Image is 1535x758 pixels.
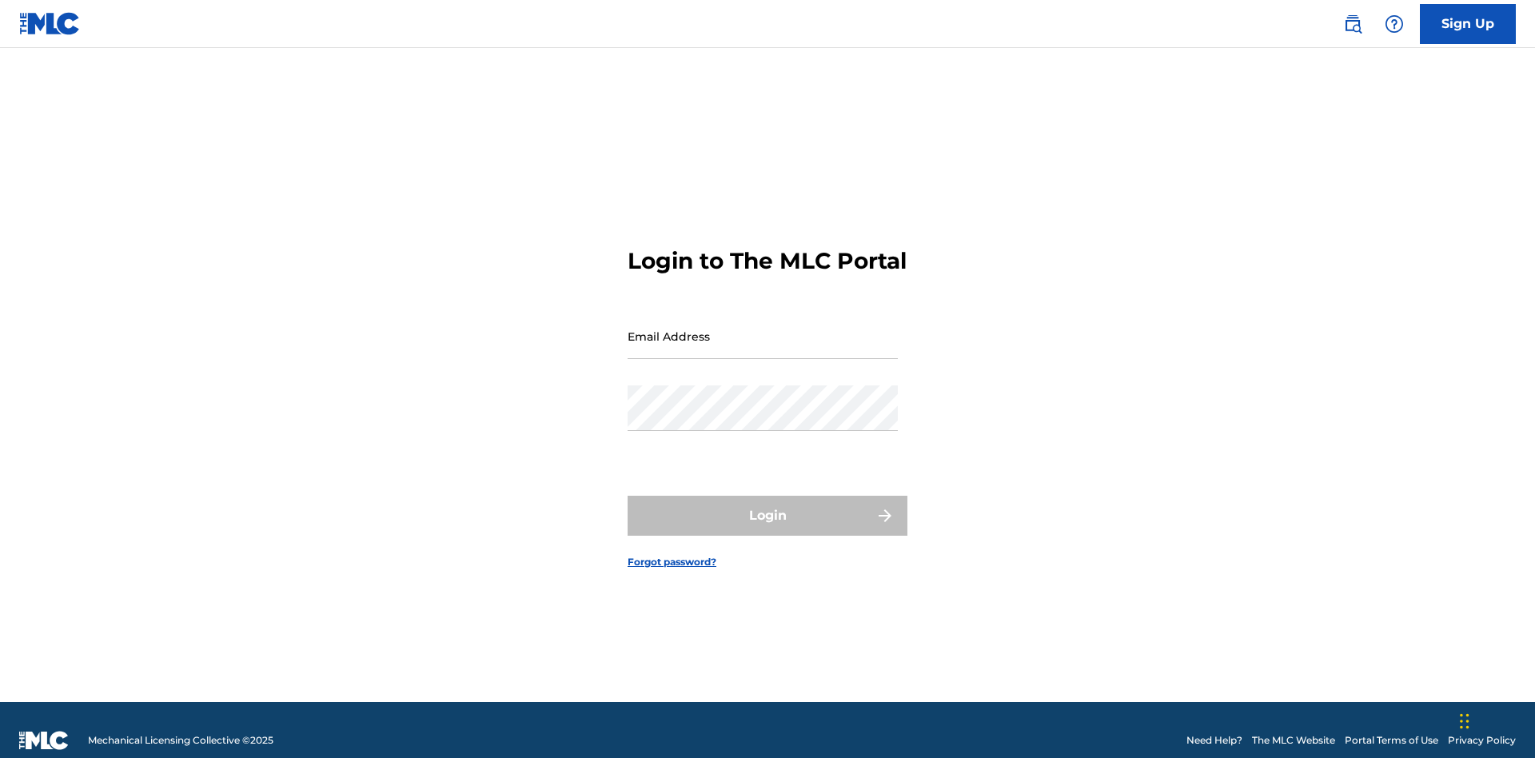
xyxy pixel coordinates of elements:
a: Sign Up [1420,4,1516,44]
iframe: Chat Widget [1455,681,1535,758]
a: The MLC Website [1252,733,1335,748]
a: Public Search [1337,8,1369,40]
span: Mechanical Licensing Collective © 2025 [88,733,273,748]
img: help [1385,14,1404,34]
a: Need Help? [1186,733,1242,748]
a: Portal Terms of Use [1345,733,1438,748]
img: MLC Logo [19,12,81,35]
div: Help [1378,8,1410,40]
h3: Login to The MLC Portal [628,247,907,275]
a: Forgot password? [628,555,716,569]
div: Drag [1460,697,1469,745]
a: Privacy Policy [1448,733,1516,748]
img: search [1343,14,1362,34]
img: logo [19,731,69,750]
